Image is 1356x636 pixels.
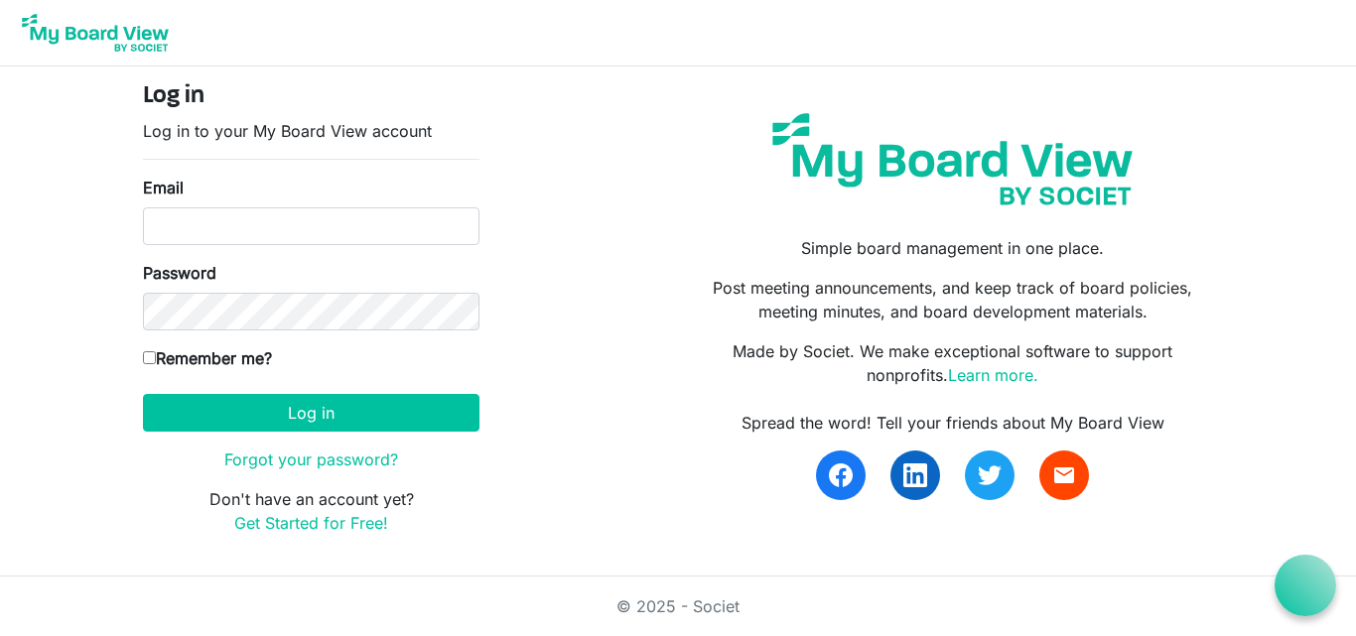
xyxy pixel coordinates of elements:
p: Log in to your My Board View account [143,119,479,143]
img: facebook.svg [829,463,853,487]
a: Learn more. [948,365,1038,385]
img: my-board-view-societ.svg [757,98,1148,220]
h4: Log in [143,82,479,111]
p: Simple board management in one place. [693,236,1213,260]
a: © 2025 - Societ [616,596,740,616]
div: Spread the word! Tell your friends about My Board View [693,411,1213,435]
button: Log in [143,394,479,432]
label: Email [143,176,184,199]
p: Made by Societ. We make exceptional software to support nonprofits. [693,339,1213,387]
span: email [1052,463,1076,487]
a: email [1039,450,1089,500]
label: Password [143,261,216,285]
img: twitter.svg [978,463,1002,487]
label: Remember me? [143,346,272,370]
img: My Board View Logo [16,8,175,58]
p: Don't have an account yet? [143,487,479,535]
a: Forgot your password? [224,449,398,469]
p: Post meeting announcements, and keep track of board policies, meeting minutes, and board developm... [693,276,1213,323]
input: Remember me? [143,351,156,364]
img: linkedin.svg [903,463,927,487]
a: Get Started for Free! [234,513,388,533]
